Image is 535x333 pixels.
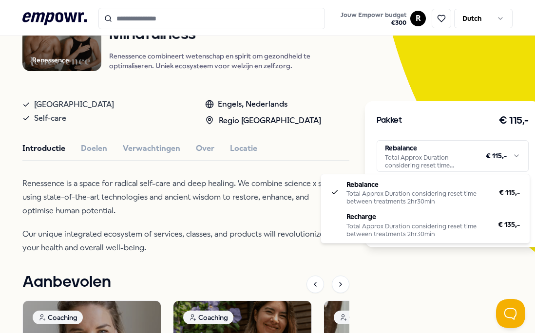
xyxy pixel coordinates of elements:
div: Total Approx Duration considering reset time between treatments 2hr30min [346,190,487,205]
p: Recharge [346,211,486,222]
p: Rebalance [346,179,487,190]
span: € 135,- [498,219,520,230]
div: Total Approx Duration considering reset time between treatments 2hr30min [346,222,486,238]
span: € 115,- [499,187,520,198]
